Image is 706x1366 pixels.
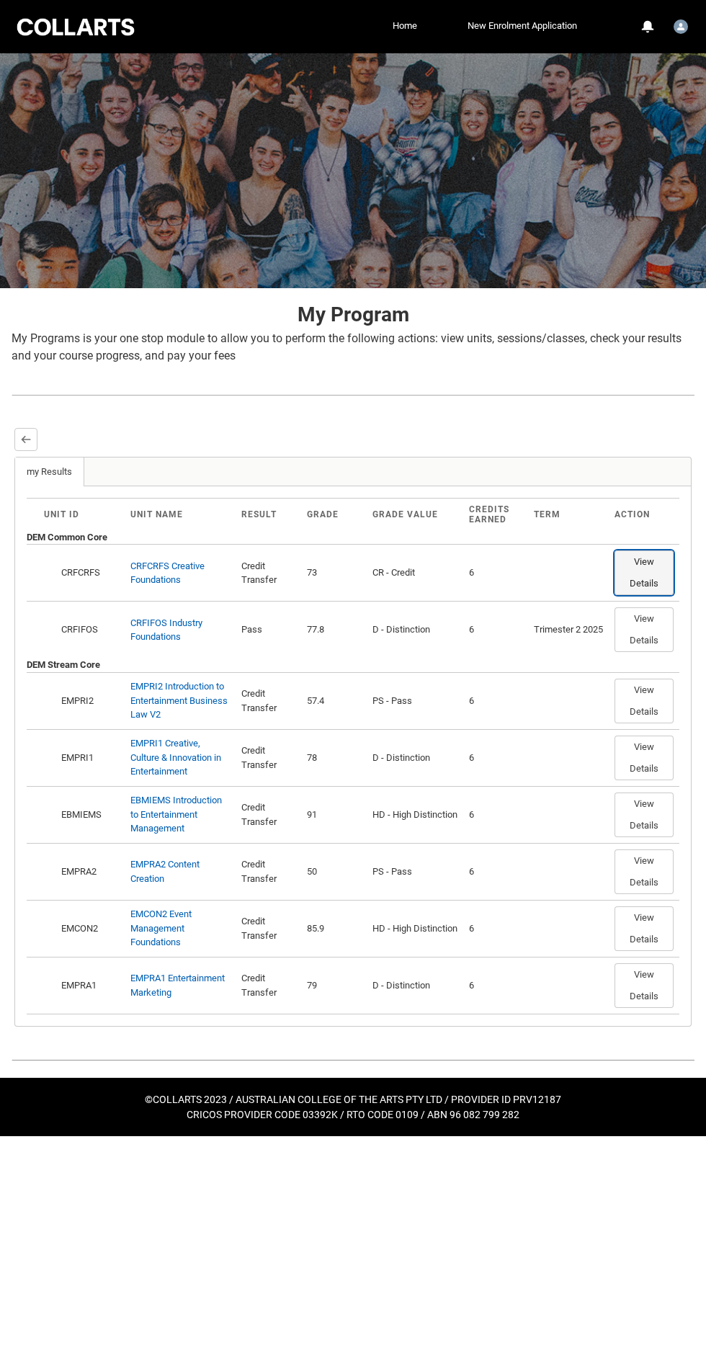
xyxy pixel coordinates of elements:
[674,19,688,34] img: Student.ecollin.20241561
[307,566,361,580] div: 73
[307,509,361,519] div: Grade
[372,566,457,580] div: CR - Credit
[130,795,222,834] a: EBMIEMS Introduction to Entertainment Management
[130,859,200,884] a: EMPRA2 Content Creation
[469,694,523,708] div: 6
[59,622,119,637] div: CRFIFOS
[241,971,295,999] div: Credit Transfer
[307,694,361,708] div: 57.4
[307,865,361,879] div: 50
[469,566,523,580] div: 6
[615,509,662,519] div: Action
[130,561,205,586] a: CRFCRFS Creative Foundations
[27,659,100,670] b: DEM Stream Core
[615,906,674,951] button: View Details
[12,331,682,362] span: My Programs is your one stop module to allow you to perform the following actions: view units, se...
[241,509,295,519] div: Result
[372,978,457,993] div: D - Distinction
[241,800,295,829] div: Credit Transfer
[27,532,107,543] b: DEM Common Core
[130,857,230,885] div: EMPRA2 Content Creation
[130,681,228,720] a: EMPRI2 Introduction to Entertainment Business Law V2
[59,921,119,936] div: EMCON2
[615,736,674,780] button: View Details
[130,679,230,722] div: EMPRI2 Introduction to Entertainment Business Law V2
[241,857,295,885] div: Credit Transfer
[241,914,295,942] div: Credit Transfer
[469,921,523,936] div: 6
[130,971,230,999] div: EMPRA1 Entertainment Marketing
[372,865,457,879] div: PS - Pass
[241,559,295,587] div: Credit Transfer
[14,428,37,451] button: Back
[12,389,694,401] img: REDU_GREY_LINE
[130,793,230,836] div: EBMIEMS Introduction to Entertainment Management
[615,963,674,1008] button: View Details
[469,751,523,765] div: 6
[469,865,523,879] div: 6
[615,607,674,652] button: View Details
[372,921,457,936] div: HD - High Distinction
[469,504,523,524] div: Credits Earned
[130,736,230,779] div: EMPRI1 Creative, Culture & Innovation in Entertainment
[59,751,119,765] div: EMPRI1
[130,617,202,643] a: CRFIFOS Industry Foundations
[372,694,457,708] div: PS - Pass
[469,808,523,822] div: 6
[389,15,421,37] a: Home
[59,808,119,822] div: EBMIEMS
[372,751,457,765] div: D - Distinction
[130,738,221,777] a: EMPRI1 Creative, Culture & Innovation in Entertainment
[130,907,230,950] div: EMCON2 Event Management Foundations
[307,978,361,993] div: 79
[307,808,361,822] div: 91
[372,509,457,519] div: Grade Value
[464,15,581,37] a: New Enrolment Application
[372,622,457,637] div: D - Distinction
[241,687,295,715] div: Credit Transfer
[307,921,361,936] div: 85.9
[241,744,295,772] div: Credit Transfer
[534,622,603,637] div: Trimester 2 2025
[130,909,192,947] a: EMCON2 Event Management Foundations
[59,566,119,580] div: CRFCRFS
[130,559,230,587] div: CRFCRFS Creative Foundations
[615,679,674,723] button: View Details
[469,622,523,637] div: 6
[615,849,674,894] button: View Details
[469,978,523,993] div: 6
[534,509,603,519] div: Term
[307,622,361,637] div: 77.8
[615,793,674,837] button: View Details
[241,622,295,637] div: Pass
[12,1054,694,1066] img: REDU_GREY_LINE
[59,978,119,993] div: EMPRA1
[130,616,230,644] div: CRFIFOS Industry Foundations
[307,751,361,765] div: 78
[15,457,84,486] a: my Results
[615,550,674,595] button: View Details
[298,303,409,326] strong: My Program
[130,509,230,519] div: Unit Name
[130,973,225,998] a: EMPRA1 Entertainment Marketing
[59,865,119,879] div: EMPRA2
[44,509,119,519] div: Unit ID
[372,808,457,822] div: HD - High Distinction
[670,14,692,37] button: User Profile Student.ecollin.20241561
[59,694,119,708] div: EMPRI2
